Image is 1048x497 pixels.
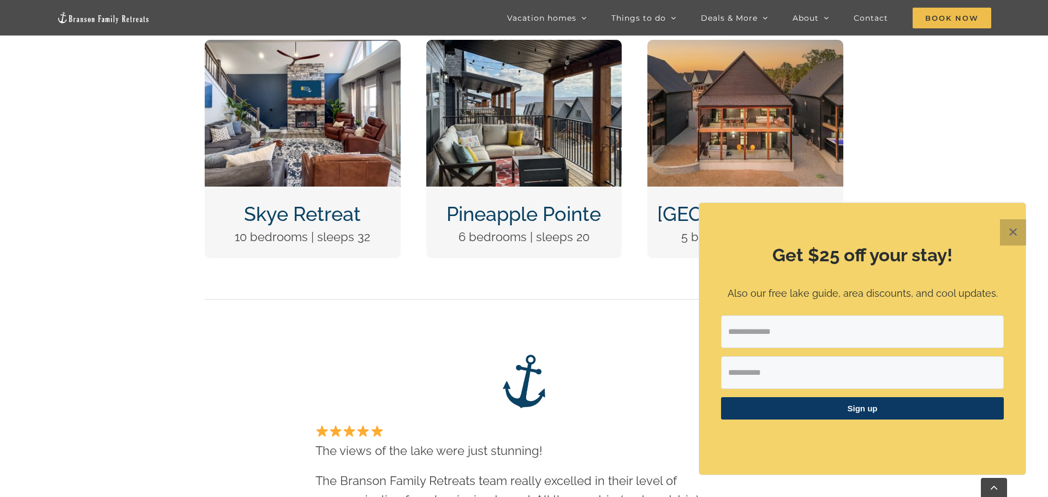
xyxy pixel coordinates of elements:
a: DCIM100MEDIADJI_0124.JPG [647,39,843,53]
p: 10 bedrooms | sleeps 32 [215,227,391,247]
button: Close [1000,219,1026,245]
input: First Name [721,356,1004,389]
img: ⭐️ [357,425,369,437]
img: ⭐️ [343,425,355,437]
button: Sign up [721,397,1004,420]
p: 6 bedrooms | sleeps 20 [436,227,612,247]
img: Branson Family Retreats – anchor logo [497,354,551,409]
input: Email Address [721,315,1004,348]
p: Also our free lake guide, area discounts, and cool updates. [721,286,1004,302]
img: ⭐️ [316,425,328,437]
a: Skye Retreat at Table Rock Lake-3004-Edit [205,39,401,53]
a: Pineapple Pointe [446,202,601,225]
p: 5 bedrooms | sleeps 12 [657,227,833,247]
img: ⭐️ [330,425,342,437]
a: [GEOGRAPHIC_DATA] [657,202,854,225]
h2: Get $25 off your stay! [721,243,1004,268]
p: The views of the lake were just stunning! [315,422,733,460]
span: Things to do [611,14,666,22]
span: Vacation homes [507,14,576,22]
img: Branson Family Retreats Logo [57,11,150,24]
span: Contact [854,14,888,22]
span: About [793,14,819,22]
p: ​ [721,433,1004,445]
a: Skye Retreat [244,202,361,225]
span: Deals & More [701,14,758,22]
img: ⭐️ [371,425,383,437]
a: Pineapple Pointe Christmas at Table Rock Lake Branson Missouri-1416 [426,39,622,53]
span: Book Now [913,8,991,28]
